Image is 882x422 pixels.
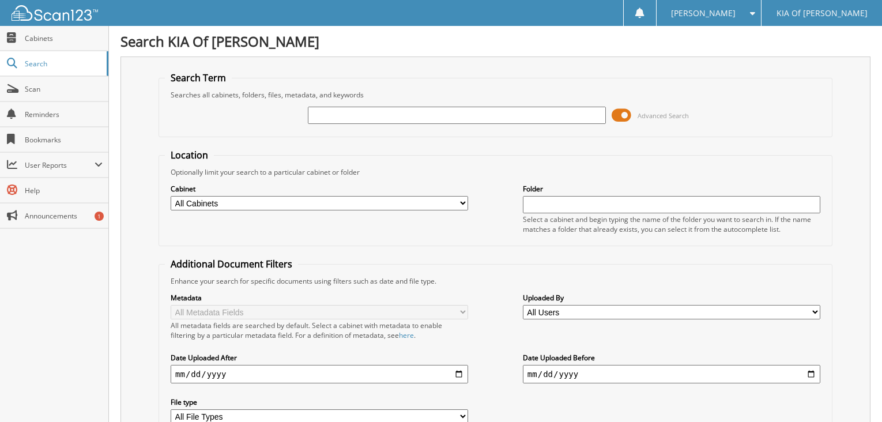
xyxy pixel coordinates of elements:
[25,135,103,145] span: Bookmarks
[523,365,820,383] input: end
[777,10,868,17] span: KIA Of [PERSON_NAME]
[25,110,103,119] span: Reminders
[165,149,214,161] legend: Location
[171,321,468,340] div: All metadata fields are searched by default. Select a cabinet with metadata to enable filtering b...
[165,167,826,177] div: Optionally limit your search to a particular cabinet or folder
[165,276,826,286] div: Enhance your search for specific documents using filters such as date and file type.
[25,33,103,43] span: Cabinets
[171,184,468,194] label: Cabinet
[12,5,98,21] img: scan123-logo-white.svg
[165,90,826,100] div: Searches all cabinets, folders, files, metadata, and keywords
[171,353,468,363] label: Date Uploaded After
[523,184,820,194] label: Folder
[25,211,103,221] span: Announcements
[399,330,414,340] a: here
[171,397,468,407] label: File type
[25,186,103,195] span: Help
[165,258,298,270] legend: Additional Document Filters
[171,293,468,303] label: Metadata
[171,365,468,383] input: start
[523,214,820,234] div: Select a cabinet and begin typing the name of the folder you want to search in. If the name match...
[120,32,870,51] h1: Search KIA Of [PERSON_NAME]
[25,84,103,94] span: Scan
[25,59,101,69] span: Search
[523,353,820,363] label: Date Uploaded Before
[523,293,820,303] label: Uploaded By
[95,212,104,221] div: 1
[25,160,95,170] span: User Reports
[165,71,232,84] legend: Search Term
[638,111,689,120] span: Advanced Search
[671,10,736,17] span: [PERSON_NAME]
